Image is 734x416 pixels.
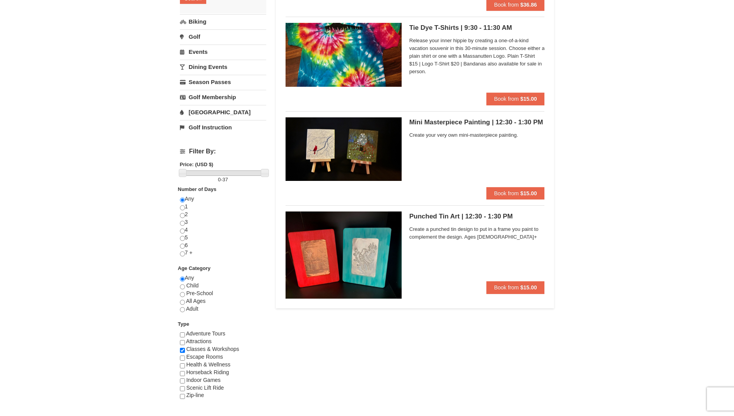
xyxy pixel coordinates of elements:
[178,265,211,271] strong: Age Category
[186,369,229,375] span: Horseback Riding
[520,284,537,291] strong: $15.00
[286,117,402,181] img: 6619869-1756-9fb04209.png
[178,186,217,192] strong: Number of Days
[180,14,266,29] a: Biking
[178,321,189,327] strong: Type
[186,298,206,304] span: All Ages
[186,330,226,337] span: Adventure Tours
[180,75,266,89] a: Season Passes
[180,120,266,134] a: Golf Instruction
[486,93,545,105] button: Book from $15.00
[218,177,221,182] span: 0
[494,2,519,8] span: Book from
[486,187,545,199] button: Book from $15.00
[286,23,402,86] img: 6619869-1512-3c4c33a7.png
[409,24,545,32] h5: Tie Dye T-Shirts | 9:30 - 11:30 AM
[520,96,537,102] strong: $15.00
[180,148,266,155] h4: Filter By:
[180,60,266,74] a: Dining Events
[180,274,266,320] div: Any
[186,282,198,289] span: Child
[186,290,213,296] span: Pre-School
[186,392,204,398] span: Zip-line
[180,105,266,119] a: [GEOGRAPHIC_DATA]
[180,176,266,184] label: -
[180,90,266,104] a: Golf Membership
[186,385,224,391] span: Scenic Lift Ride
[186,354,223,360] span: Escape Rooms
[186,361,230,368] span: Health & Wellness
[180,29,266,44] a: Golf
[409,119,545,126] h5: Mini Masterpiece Painting | 12:30 - 1:30 PM
[409,131,545,139] span: Create your very own mini-masterpiece painting.
[186,338,212,344] span: Attractions
[409,213,545,220] h5: Punched Tin Art | 12:30 - 1:30 PM
[180,45,266,59] a: Events
[494,96,519,102] span: Book from
[520,190,537,196] strong: $15.00
[486,281,545,294] button: Book from $15.00
[180,162,214,167] strong: Price: (USD $)
[409,225,545,241] span: Create a punched tin design to put in a frame you paint to complement the design. Ages [DEMOGRAPH...
[186,306,198,312] span: Adult
[494,190,519,196] span: Book from
[286,211,402,299] img: 6619869-1399-a357e133.jpg
[520,2,537,8] strong: $36.86
[409,37,545,76] span: Release your inner hippie by creating a one-of-a-kind vacation souvenir in this 30-minute session...
[180,195,266,265] div: Any 1 2 3 4 5 6 7 +
[222,177,228,182] span: 37
[186,346,239,352] span: Classes & Workshops
[494,284,519,291] span: Book from
[186,377,221,383] span: Indoor Games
